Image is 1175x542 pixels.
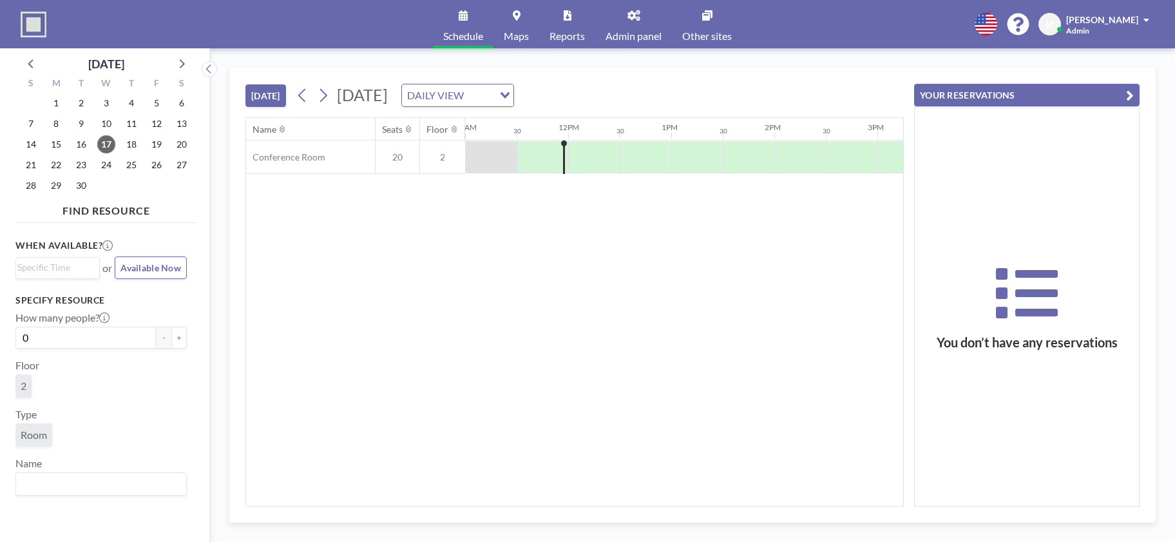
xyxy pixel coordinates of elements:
[426,124,448,135] div: Floor
[245,84,286,107] button: [DATE]
[1066,26,1089,35] span: Admin
[915,334,1139,351] h3: You don’t have any reservations
[47,94,65,112] span: Monday, September 1, 2025
[337,85,388,104] span: [DATE]
[22,156,40,174] span: Sunday, September 21, 2025
[16,473,186,495] div: Search for option
[173,94,191,112] span: Saturday, September 6, 2025
[148,156,166,174] span: Friday, September 26, 2025
[19,76,44,93] div: S
[455,122,477,132] div: 11AM
[22,115,40,133] span: Sunday, September 7, 2025
[88,55,124,73] div: [DATE]
[15,359,39,372] label: Floor
[682,31,732,41] span: Other sites
[97,94,115,112] span: Wednesday, September 3, 2025
[169,76,194,93] div: S
[559,122,579,132] div: 12PM
[122,94,140,112] span: Thursday, September 4, 2025
[662,122,678,132] div: 1PM
[420,151,465,163] span: 2
[69,76,94,93] div: T
[765,122,781,132] div: 2PM
[72,94,90,112] span: Tuesday, September 2, 2025
[115,256,187,279] button: Available Now
[513,127,521,135] div: 30
[720,127,727,135] div: 30
[504,31,529,41] span: Maps
[102,262,112,275] span: or
[97,156,115,174] span: Wednesday, September 24, 2025
[402,84,513,106] div: Search for option
[120,262,181,273] span: Available Now
[1046,19,1054,30] span: M
[914,84,1140,106] button: YOUR RESERVATIONS
[148,115,166,133] span: Friday, September 12, 2025
[22,177,40,195] span: Sunday, September 28, 2025
[72,177,90,195] span: Tuesday, September 30, 2025
[17,476,179,492] input: Search for option
[15,408,37,421] label: Type
[376,151,419,163] span: 20
[173,156,191,174] span: Saturday, September 27, 2025
[119,76,144,93] div: T
[97,135,115,153] span: Wednesday, September 17, 2025
[1066,14,1138,25] span: [PERSON_NAME]
[122,156,140,174] span: Thursday, September 25, 2025
[21,380,26,392] span: 2
[47,156,65,174] span: Monday, September 22, 2025
[47,177,65,195] span: Monday, September 29, 2025
[15,311,110,324] label: How many people?
[148,94,166,112] span: Friday, September 5, 2025
[122,115,140,133] span: Thursday, September 11, 2025
[468,87,492,104] input: Search for option
[72,156,90,174] span: Tuesday, September 23, 2025
[148,135,166,153] span: Friday, September 19, 2025
[47,115,65,133] span: Monday, September 8, 2025
[823,127,830,135] div: 30
[72,135,90,153] span: Tuesday, September 16, 2025
[15,457,42,470] label: Name
[144,76,169,93] div: F
[156,327,171,349] button: -
[15,199,197,217] h4: FIND RESOURCE
[44,76,69,93] div: M
[94,76,119,93] div: W
[17,260,92,275] input: Search for option
[122,135,140,153] span: Thursday, September 18, 2025
[16,258,99,277] div: Search for option
[253,124,276,135] div: Name
[97,115,115,133] span: Wednesday, September 10, 2025
[405,87,466,104] span: DAILY VIEW
[382,124,403,135] div: Seats
[21,12,46,37] img: organization-logo
[171,327,187,349] button: +
[21,429,47,441] span: Room
[173,135,191,153] span: Saturday, September 20, 2025
[47,135,65,153] span: Monday, September 15, 2025
[549,31,585,41] span: Reports
[72,115,90,133] span: Tuesday, September 9, 2025
[246,151,325,163] span: Conference Room
[443,31,483,41] span: Schedule
[15,295,187,306] h3: Specify resource
[22,135,40,153] span: Sunday, September 14, 2025
[616,127,624,135] div: 30
[606,31,662,41] span: Admin panel
[868,122,884,132] div: 3PM
[173,115,191,133] span: Saturday, September 13, 2025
